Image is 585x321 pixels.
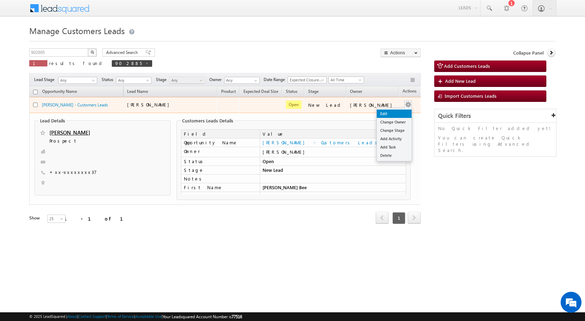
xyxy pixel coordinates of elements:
[42,89,77,94] span: Opportunity Name
[350,102,396,108] div: [PERSON_NAME]
[49,129,90,136] a: [PERSON_NAME]
[49,138,132,145] span: Prospect
[33,90,38,94] input: Check all records
[116,77,149,83] span: Any
[328,77,364,83] a: All Time
[444,63,490,69] span: Add Customers Leads
[329,77,362,83] span: All Time
[29,25,125,36] span: Manage Customers Leads
[435,109,556,123] div: Quick Filters
[135,314,162,319] a: Acceptable Use
[39,88,80,97] a: Opportunity Name
[350,89,362,94] span: Owner
[377,135,412,143] a: Add Activity
[29,313,242,320] span: © 2025 LeadSquared | | | | |
[48,216,66,222] span: 25
[308,89,319,94] span: Stage
[64,215,131,223] div: 1 - 1 of 1
[376,212,389,224] span: prev
[49,60,104,66] span: results found
[181,147,260,157] td: Owner
[260,183,406,192] td: [PERSON_NAME] Bee
[263,149,403,155] div: [PERSON_NAME]
[124,88,151,97] span: Lead Name
[156,77,169,83] span: Stage
[163,314,242,319] span: Your Leadsquared Account Number is
[115,60,142,66] span: 902885
[408,212,421,224] a: next
[180,118,235,123] legend: Customers Leads Details
[102,77,116,83] span: Status
[264,77,288,83] span: Date Range
[250,77,259,84] a: Show All Items
[263,139,380,145] a: [PERSON_NAME] - Customers Leads
[42,102,108,107] a: [PERSON_NAME] - Customers Leads
[33,60,44,66] span: 1
[181,157,260,166] td: Status
[240,88,282,97] a: Expected Deal Size
[260,166,406,175] td: New Lead
[288,77,324,83] span: Expected Closure Date
[78,314,106,319] a: Contact Support
[392,212,405,224] span: 1
[260,129,406,138] td: Value
[106,49,140,56] span: Advanced Search
[47,215,65,223] a: 25
[399,87,420,96] span: Actions
[49,169,97,176] span: +xx-xxxxxxxx37
[445,78,476,84] span: Add New Lead
[377,110,412,118] a: Edit
[127,102,173,107] span: [PERSON_NAME]
[438,135,553,153] p: You can create Quick Filters using Advanced Search.
[260,157,406,166] td: Open
[305,88,322,97] a: Stage
[170,77,203,83] span: Any
[107,314,134,319] a: Terms of Service
[181,183,260,192] td: First Name
[224,77,260,84] input: Type to Search
[181,192,260,201] td: Opportunity ID
[34,77,57,83] span: Lead Stage
[38,118,67,123] legend: Lead Details
[376,212,389,224] a: prev
[288,77,327,83] a: Expected Closure Date
[260,192,406,201] td: 902885
[377,143,412,151] a: Add Task
[377,126,412,135] a: Change Stage
[381,48,421,57] button: Actions
[232,314,242,319] span: 77516
[377,118,412,126] a: Change Owner
[438,125,553,131] p: No Quick Filter added yet!
[181,175,260,183] td: Notes
[58,77,97,84] a: Any
[169,77,205,84] a: Any
[286,101,302,109] span: Open
[377,151,412,160] a: Delete
[221,89,236,94] span: Product
[58,77,95,83] span: Any
[445,93,497,99] span: Import Customers Leads
[408,212,421,224] span: next
[209,77,224,83] span: Owner
[308,102,343,108] div: New Lead
[29,215,42,221] div: Show
[181,166,260,175] td: Stage
[116,77,151,84] a: Any
[243,89,278,94] span: Expected Deal Size
[67,314,77,319] a: About
[181,138,260,147] td: Opportunity Name
[181,129,260,138] td: Field
[513,50,544,56] span: Collapse Panel
[282,88,301,97] a: Status
[91,50,94,54] img: Search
